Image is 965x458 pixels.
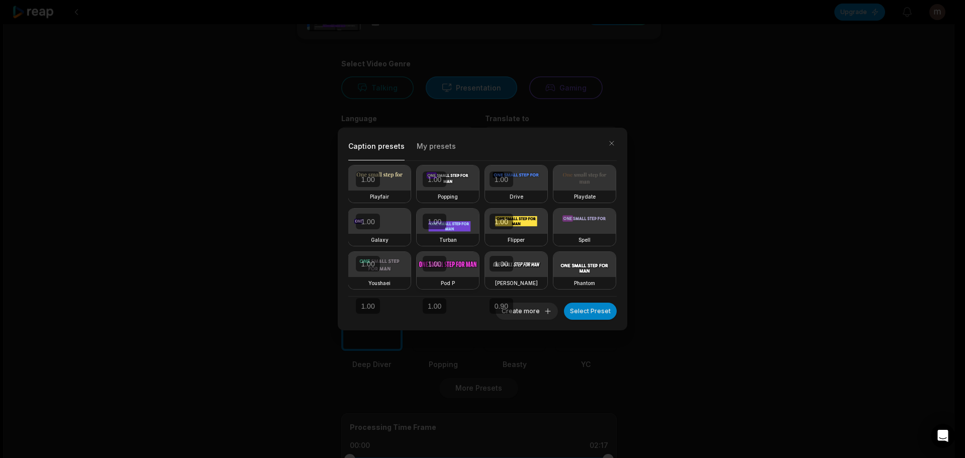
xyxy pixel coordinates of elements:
[508,236,525,244] h3: Flipper
[439,236,457,244] h3: Turban
[417,139,456,160] button: My presets
[371,236,389,244] h3: Galaxy
[438,193,458,201] h3: Popping
[578,236,591,244] h3: Spell
[510,193,523,201] h3: Drive
[496,305,558,315] a: Create more
[348,138,405,160] button: Caption presets
[574,279,595,287] h3: Phantom
[368,279,391,287] h3: Youshaei
[495,279,538,287] h3: [PERSON_NAME]
[441,279,455,287] h3: Pod P
[496,303,558,320] button: Create more
[564,303,617,320] button: Select Preset
[574,193,596,201] h3: Playdate
[931,424,955,448] div: Open Intercom Messenger
[370,193,389,201] h3: Playfair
